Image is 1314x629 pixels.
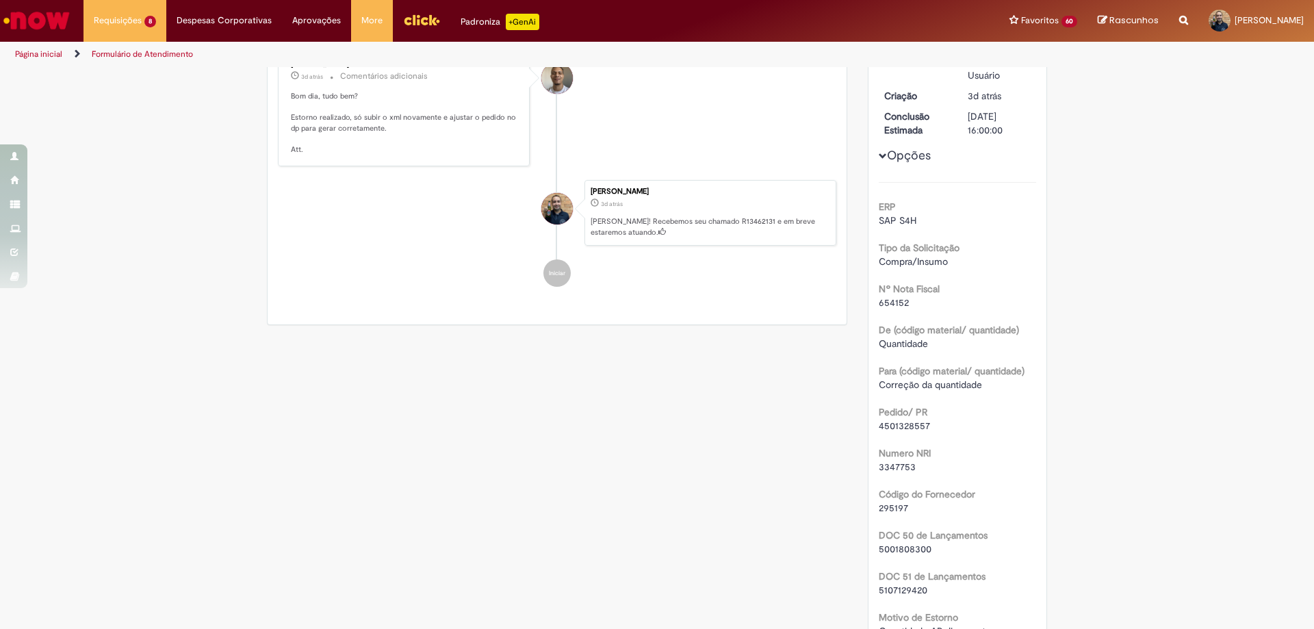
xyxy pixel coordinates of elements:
[361,14,383,27] span: More
[879,570,985,582] b: DOC 51 de Lançamentos
[879,337,928,350] span: Quantidade
[1098,14,1159,27] a: Rascunhos
[879,283,940,295] b: Nº Nota Fiscal
[461,14,539,30] div: Padroniza
[968,110,1031,137] div: [DATE] 16:00:00
[94,14,142,27] span: Requisições
[301,73,323,81] span: 3d atrás
[10,42,866,67] ul: Trilhas de página
[879,611,958,624] b: Motivo de Estorno
[879,584,927,596] span: 5107129420
[879,529,988,541] b: DOC 50 de Lançamentos
[874,89,958,103] dt: Criação
[879,420,930,432] span: 4501328557
[92,49,193,60] a: Formulário de Atendimento
[879,406,927,418] b: Pedido/ PR
[541,193,573,224] div: Leonardo Da Costa Rodrigues
[879,543,931,555] span: 5001808300
[301,73,323,81] time: 29/08/2025 16:32:19
[506,14,539,30] p: +GenAi
[278,180,836,246] li: Leonardo Da Costa Rodrigues
[541,62,573,94] div: Joziano De Jesus Oliveira
[15,49,62,60] a: Página inicial
[879,447,931,459] b: Numero NRI
[1109,14,1159,27] span: Rascunhos
[968,90,1001,102] span: 3d atrás
[879,324,1019,336] b: De (código material/ quantidade)
[879,201,896,213] b: ERP
[601,200,623,208] span: 3d atrás
[879,461,916,473] span: 3347753
[879,255,948,268] span: Compra/Insumo
[1235,14,1304,26] span: [PERSON_NAME]
[403,10,440,30] img: click_logo_yellow_360x200.png
[968,90,1001,102] time: 29/08/2025 12:12:37
[879,242,959,254] b: Tipo da Solicitação
[879,488,975,500] b: Código do Fornecedor
[1021,14,1059,27] span: Favoritos
[591,188,829,196] div: [PERSON_NAME]
[340,70,428,82] small: Comentários adicionais
[591,216,829,238] p: [PERSON_NAME]! Recebemos seu chamado R13462131 e em breve estaremos atuando.
[1,7,72,34] img: ServiceNow
[292,14,341,27] span: Aprovações
[879,378,982,391] span: Correção da quantidade
[968,55,1031,82] div: Pendente Usuário
[144,16,156,27] span: 8
[1061,16,1077,27] span: 60
[968,89,1031,103] div: 29/08/2025 12:12:37
[879,214,916,227] span: SAP S4H
[601,200,623,208] time: 29/08/2025 12:12:37
[879,296,909,309] span: 654152
[278,36,836,300] ul: Histórico de tíquete
[177,14,272,27] span: Despesas Corporativas
[879,502,908,514] span: 295197
[874,110,958,137] dt: Conclusão Estimada
[291,91,519,155] p: Bom dia, tudo bem? Estorno realizado, só subir o xml novamente e ajustar o pedido no dp para gera...
[879,365,1025,377] b: Para (código material/ quantidade)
